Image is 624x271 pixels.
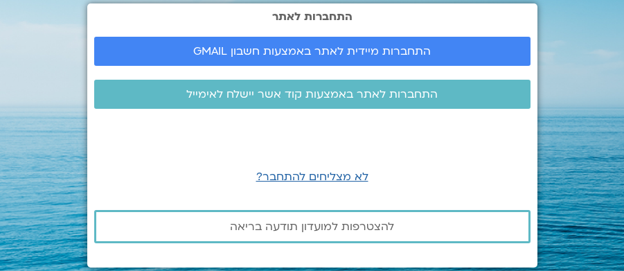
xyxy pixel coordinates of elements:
span: התחברות מיידית לאתר באמצעות חשבון GMAIL [193,45,431,58]
a: התחברות לאתר באמצעות קוד אשר יישלח לאימייל [94,80,531,109]
a: התחברות מיידית לאתר באמצעות חשבון GMAIL [94,37,531,66]
a: להצטרפות למועדון תודעה בריאה [94,210,531,243]
span: להצטרפות למועדון תודעה בריאה [230,220,394,233]
a: לא מצליחים להתחבר? [256,169,368,184]
h2: התחברות לאתר [94,10,531,23]
span: התחברות לאתר באמצעות קוד אשר יישלח לאימייל [186,88,438,100]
